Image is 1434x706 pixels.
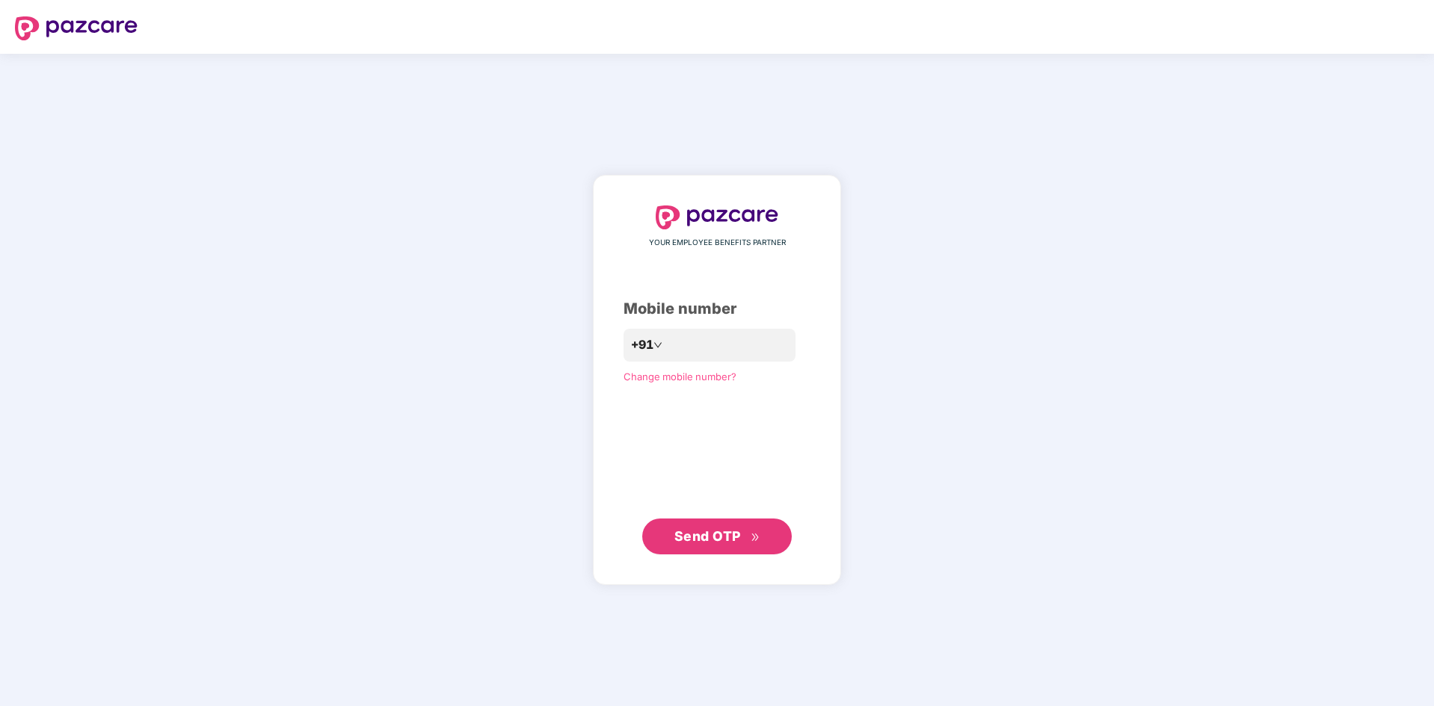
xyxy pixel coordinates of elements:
[624,371,736,383] a: Change mobile number?
[15,16,138,40] img: logo
[653,341,662,350] span: down
[656,205,778,229] img: logo
[674,528,741,544] span: Send OTP
[751,533,760,542] span: double-right
[631,335,653,354] span: +91
[642,518,792,554] button: Send OTPdouble-right
[624,297,810,321] div: Mobile number
[649,237,786,249] span: YOUR EMPLOYEE BENEFITS PARTNER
